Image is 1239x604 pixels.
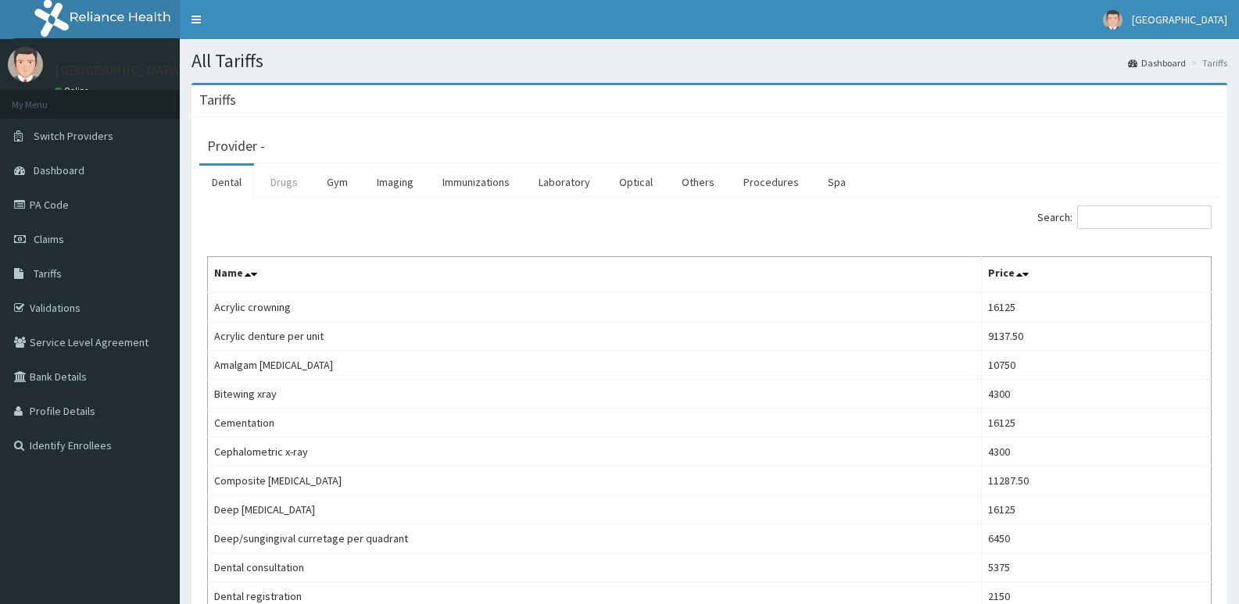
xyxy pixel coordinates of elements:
img: User Image [1103,10,1123,30]
h3: Tariffs [199,93,236,107]
span: Switch Providers [34,129,113,143]
span: Claims [34,232,64,246]
label: Search: [1037,206,1212,229]
span: [GEOGRAPHIC_DATA] [1132,13,1227,27]
a: Immunizations [430,166,522,198]
th: Name [208,257,982,293]
td: 16125 [982,495,1212,524]
td: Bitewing xray [208,380,982,409]
a: Optical [607,166,665,198]
p: [GEOGRAPHIC_DATA] [55,63,184,77]
td: Acrylic denture per unit [208,322,982,351]
td: 16125 [982,409,1212,438]
td: 6450 [982,524,1212,553]
a: Online [55,85,92,96]
td: 11287.50 [982,466,1212,495]
a: Spa [815,166,858,198]
img: User Image [8,47,43,82]
td: Dental consultation [208,553,982,582]
a: Gym [314,166,360,198]
td: 16125 [982,292,1212,322]
td: 9137.50 [982,322,1212,351]
a: Drugs [258,166,310,198]
td: 10750 [982,351,1212,380]
h3: Provider - [207,139,265,153]
a: Laboratory [526,166,603,198]
a: Dashboard [1128,56,1186,70]
td: Deep/sungingival curretage per quadrant [208,524,982,553]
td: Cephalometric x-ray [208,438,982,466]
span: Tariffs [34,266,62,281]
td: Cementation [208,409,982,438]
td: 5375 [982,553,1212,582]
a: Others [669,166,727,198]
input: Search: [1077,206,1212,229]
td: Composite [MEDICAL_DATA] [208,466,982,495]
td: 4300 [982,438,1212,466]
td: Amalgam [MEDICAL_DATA] [208,351,982,380]
h1: All Tariffs [192,51,1227,71]
td: Acrylic crowning [208,292,982,322]
td: Deep [MEDICAL_DATA] [208,495,982,524]
td: 4300 [982,380,1212,409]
span: Dashboard [34,163,84,177]
a: Imaging [364,166,426,198]
li: Tariffs [1187,56,1227,70]
a: Dental [199,166,254,198]
th: Price [982,257,1212,293]
a: Procedures [731,166,811,198]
